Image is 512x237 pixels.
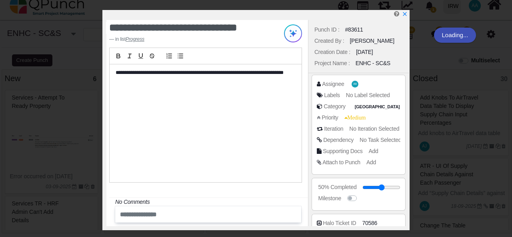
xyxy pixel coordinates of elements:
div: Created By : [314,37,344,45]
div: Priority [322,114,338,122]
i: No Comments [115,199,150,205]
div: Creation Date : [314,48,350,56]
div: Dependency [323,136,354,144]
cite: Source Title [126,36,144,42]
u: Progress [126,36,144,42]
div: Punch ID : [314,26,340,34]
div: Iteration [324,125,343,133]
div: Attach to Punch [322,158,360,167]
i: Edit Punch [394,11,399,17]
span: No Task Selected [360,137,401,143]
div: Labels [324,91,340,100]
span: Ahad Ahmed Taji [352,81,358,88]
span: Medium [344,115,366,120]
div: Category [324,102,346,111]
div: Supporting Docs [323,147,362,155]
span: Add [369,148,378,154]
span: AA [353,83,357,86]
div: 50% Completed [318,183,357,191]
img: Try writing with AI [284,24,302,42]
span: Pakistan [353,104,402,110]
span: 70586 [362,219,377,227]
div: #83611 [345,26,363,34]
div: Assignee [322,80,344,88]
div: Project Name : [314,59,350,68]
footer: in list [109,36,268,43]
div: Loading... [434,28,476,43]
span: No Iteration Selected [349,125,399,132]
div: [DATE] [356,48,373,56]
span: Add [366,159,376,165]
div: Halo Ticket ID [323,219,356,227]
div: Milestone [318,194,341,203]
svg: x [402,11,408,17]
div: [PERSON_NAME] [350,37,394,45]
span: No Label Selected [346,92,390,98]
div: ENHC - SC&S [356,59,390,68]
